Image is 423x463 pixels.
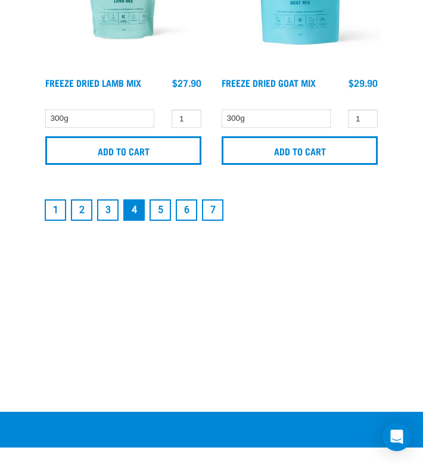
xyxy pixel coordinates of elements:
a: Freeze Dried Goat Mix [222,80,316,85]
a: Goto page 3 [97,199,119,221]
input: Add to cart [45,136,201,165]
a: Goto page 2 [71,199,92,221]
a: Goto page 6 [176,199,197,221]
input: 1 [172,110,201,128]
a: Page 4 [123,199,145,221]
div: $27.90 [172,77,201,88]
input: Add to cart [222,136,378,165]
div: Open Intercom Messenger [382,423,411,451]
div: $29.90 [349,77,378,88]
a: Goto page 5 [150,199,171,221]
a: Goto page 7 [202,199,223,221]
nav: pagination [42,197,381,223]
input: 1 [348,110,378,128]
a: Freeze Dried Lamb Mix [45,80,141,85]
a: Goto page 1 [45,199,66,221]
